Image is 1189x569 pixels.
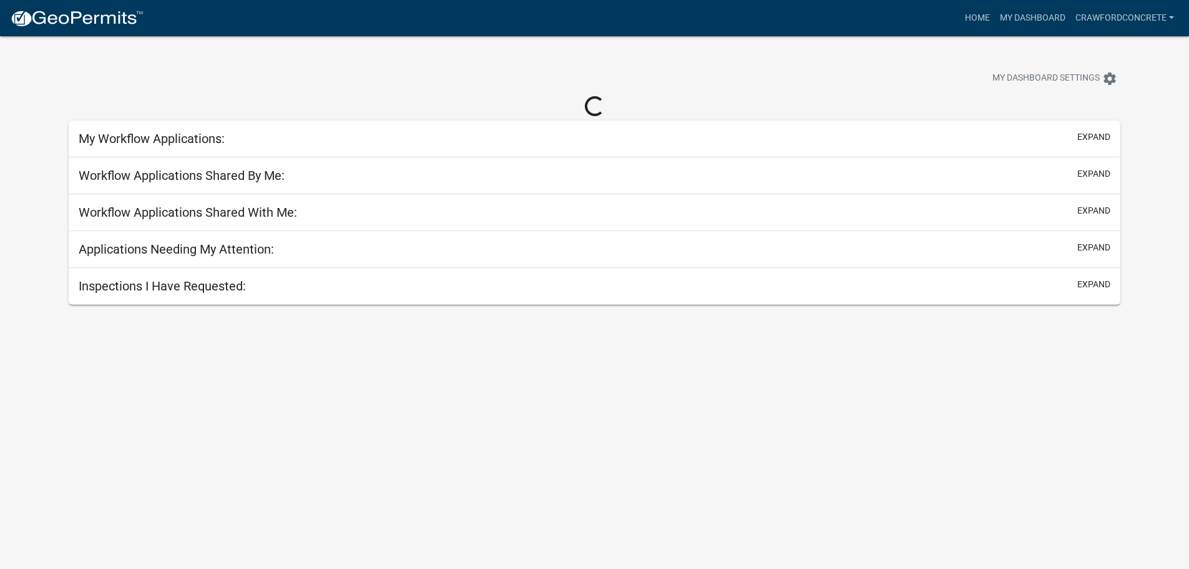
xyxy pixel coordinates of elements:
[79,279,246,294] h5: Inspections I Have Requested:
[1077,241,1110,254] button: expand
[1070,6,1179,30] a: CrawfordConcrete
[1077,278,1110,291] button: expand
[79,168,285,183] h5: Workflow Applications Shared By Me:
[982,66,1127,91] button: My Dashboard Settingssettings
[79,205,297,220] h5: Workflow Applications Shared With Me:
[79,131,225,146] h5: My Workflow Applications:
[1077,167,1110,181] button: expand
[1077,131,1110,144] button: expand
[960,6,995,30] a: Home
[1077,204,1110,217] button: expand
[79,242,274,257] h5: Applications Needing My Attention:
[995,6,1070,30] a: My Dashboard
[1102,71,1117,86] i: settings
[992,71,1100,86] span: My Dashboard Settings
